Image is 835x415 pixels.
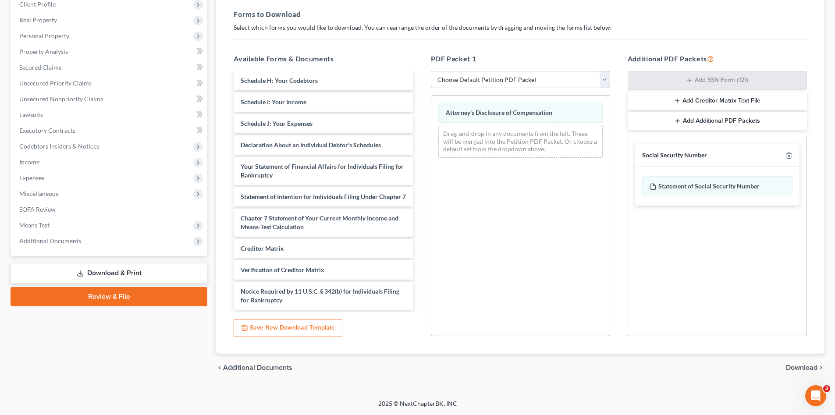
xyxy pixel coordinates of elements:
[241,141,381,149] span: Declaration About an Individual Debtor's Schedules
[19,206,56,213] span: SOFA Review
[628,92,807,110] button: Add Creditor Matrix Text File
[628,53,807,64] h5: Additional PDF Packets
[19,174,44,181] span: Expenses
[19,111,43,118] span: Lawsuits
[12,44,207,60] a: Property Analysis
[19,48,68,55] span: Property Analysis
[19,95,103,103] span: Unsecured Nonpriority Claims
[19,32,69,39] span: Personal Property
[817,364,824,371] i: chevron_right
[12,123,207,138] a: Executory Contracts
[216,364,292,371] a: chevron_left Additional Documents
[241,163,404,179] span: Your Statement of Financial Affairs for Individuals Filing for Bankruptcy
[241,287,399,304] span: Notice Required by 11 U.S.C. § 342(b) for Individuals Filing for Bankruptcy
[19,64,61,71] span: Secured Claims
[19,237,81,245] span: Additional Documents
[241,120,313,127] span: Schedule J: Your Expenses
[241,245,284,252] span: Creditor Matrix
[19,0,56,8] span: Client Profile
[168,399,668,415] div: 2025 © NextChapterBK, INC
[805,385,826,406] iframe: Intercom live chat
[446,109,552,116] span: Attorney's Disclosure of Compensation
[223,364,292,371] span: Additional Documents
[19,127,75,134] span: Executory Contracts
[12,91,207,107] a: Unsecured Nonpriority Claims
[241,214,398,231] span: Chapter 7 Statement of Your Current Monthly Income and Means-Test Calculation
[12,75,207,91] a: Unsecured Priority Claims
[241,266,324,273] span: Verification of Creditor Matrix
[642,176,792,196] div: Statement of Social Security Number
[12,202,207,217] a: SOFA Review
[628,71,807,90] button: Add SSN Form (121)
[234,319,342,337] button: Save New Download Template
[241,193,406,200] span: Statement of Intention for Individuals Filing Under Chapter 7
[11,287,207,306] a: Review & File
[431,53,610,64] h5: PDF Packet 1
[241,77,318,84] span: Schedule H: Your Codebtors
[786,364,824,371] button: Download chevron_right
[234,23,807,32] p: Select which forms you would like to download. You can rearrange the order of the documents by dr...
[19,221,50,229] span: Means Test
[12,60,207,75] a: Secured Claims
[234,9,807,20] h5: Forms to Download
[19,190,58,197] span: Miscellaneous
[19,158,39,166] span: Income
[19,142,99,150] span: Codebtors Insiders & Notices
[234,53,413,64] h5: Available Forms & Documents
[19,16,57,24] span: Real Property
[241,98,306,106] span: Schedule I: Your Income
[12,107,207,123] a: Lawsuits
[216,364,223,371] i: chevron_left
[823,385,830,392] span: 3
[438,125,603,158] div: Drag-and-drop in any documents from the left. These will be merged into the Petition PDF Packet. ...
[11,263,207,284] a: Download & Print
[19,79,92,87] span: Unsecured Priority Claims
[628,112,807,130] button: Add Additional PDF Packets
[786,364,817,371] span: Download
[642,151,707,160] div: Social Security Number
